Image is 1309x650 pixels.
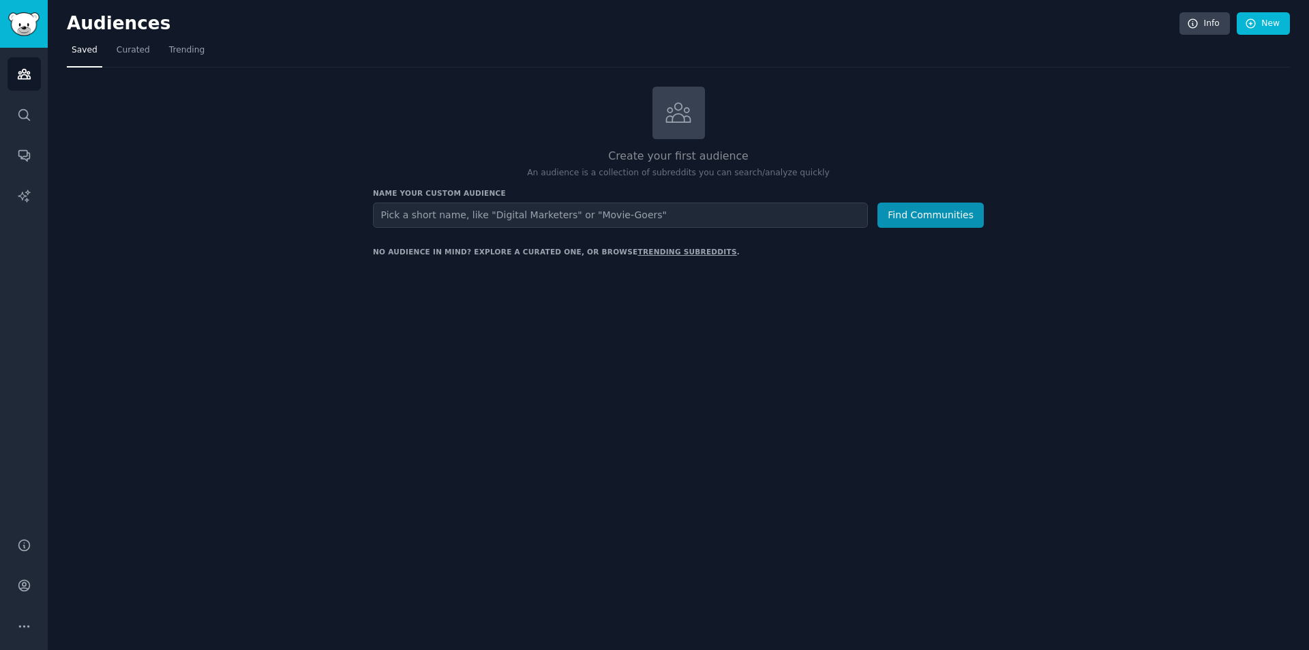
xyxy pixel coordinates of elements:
h3: Name your custom audience [373,188,984,198]
input: Pick a short name, like "Digital Marketers" or "Movie-Goers" [373,203,868,228]
a: Saved [67,40,102,68]
img: GummySearch logo [8,12,40,36]
p: An audience is a collection of subreddits you can search/analyze quickly [373,167,984,179]
a: New [1237,12,1290,35]
a: Curated [112,40,155,68]
div: No audience in mind? Explore a curated one, or browse . [373,247,740,256]
button: Find Communities [877,203,984,228]
a: Trending [164,40,209,68]
span: Trending [169,44,205,57]
a: Info [1179,12,1230,35]
h2: Create your first audience [373,148,984,165]
h2: Audiences [67,13,1179,35]
span: Saved [72,44,97,57]
span: Curated [117,44,150,57]
a: trending subreddits [637,248,736,256]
